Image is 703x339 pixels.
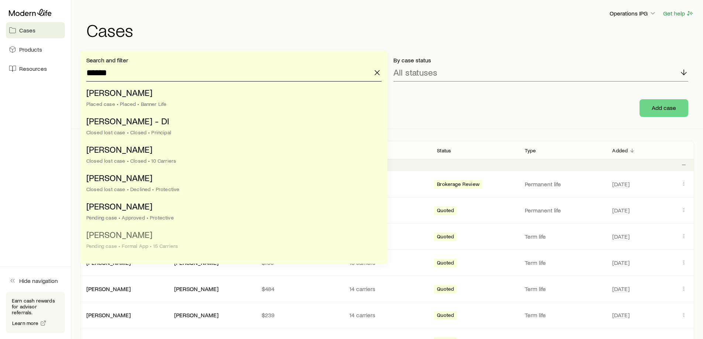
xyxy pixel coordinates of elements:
span: [DATE] [612,285,630,293]
span: [DATE] [612,180,630,188]
p: $484 [262,285,338,293]
li: Pope, Janet [86,198,377,226]
a: Products [6,41,65,58]
span: [PERSON_NAME] [86,87,152,98]
a: Cases [6,22,65,38]
div: [PERSON_NAME] [174,285,218,293]
span: Cases [19,27,35,34]
span: Learn more [12,321,39,326]
span: [PERSON_NAME] [86,201,152,211]
span: Products [19,46,42,53]
p: 14 carriers [349,285,425,293]
p: Earn cash rewards for advisor referrals. [12,298,59,315]
div: Pending case • Formal App • 15 Carriers [86,243,377,249]
p: — [349,180,425,188]
span: [PERSON_NAME] - DI [86,115,169,126]
div: [PERSON_NAME] [86,285,131,293]
span: Quoted [437,286,454,294]
span: Quoted [437,312,454,320]
p: Term life [525,311,601,319]
p: Search and filter [86,56,382,64]
p: 6 carriers [349,207,425,214]
p: Permanent life [525,207,601,214]
li: Pope, Alyssa [86,84,377,113]
p: Operations IPG [610,10,657,17]
button: Operations IPG [609,9,657,18]
span: Brokerage Review [437,181,479,189]
span: [PERSON_NAME] [86,229,152,240]
a: [PERSON_NAME] [86,311,131,318]
span: Quoted [437,234,454,241]
button: Add case [640,99,688,117]
p: Added [612,148,628,153]
p: $239 [262,311,338,319]
p: 13 carriers [349,259,425,266]
p: All statuses [393,67,437,77]
div: Closed lost case • Declined • Protective [86,186,377,192]
div: Closed lost case • Closed • Principal [86,129,377,135]
p: Permanent life [525,180,601,188]
span: Quoted [437,260,454,267]
a: Resources [6,60,65,77]
div: [PERSON_NAME] [86,311,131,319]
p: 14 carriers [349,311,425,319]
span: Hide navigation [19,277,58,284]
div: [PERSON_NAME] [174,311,218,319]
li: Pope, Alyssa - DI [86,113,377,141]
p: 5 carriers [349,233,425,240]
p: Term life [525,285,601,293]
span: [DATE] [612,311,630,319]
span: Quoted [437,207,454,215]
span: [DATE] [612,259,630,266]
a: [PERSON_NAME] [86,285,131,292]
h1: Cases [86,21,694,39]
span: [PERSON_NAME] [86,172,152,183]
li: Pope, Daniel [86,141,377,170]
button: Hide navigation [6,273,65,289]
span: [DATE] [612,207,630,214]
p: Term life [525,259,601,266]
p: Type [525,148,536,153]
li: Powell, Andrew [86,226,377,255]
div: Closed lost case • Closed • 10 Carriers [86,158,377,164]
span: Resources [19,65,47,72]
p: Term life [525,233,601,240]
div: Placed case • Placed • Banner Life [86,101,377,107]
span: [PERSON_NAME] [86,144,152,155]
div: Earn cash rewards for advisor referrals.Learn more [6,292,65,333]
p: Status [437,148,451,153]
div: Pending case • Approved • Protective [86,215,377,221]
p: By case status [393,56,689,64]
li: Pope, Daniel [86,170,377,198]
span: [DATE] [612,233,630,240]
button: Get help [663,9,694,18]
